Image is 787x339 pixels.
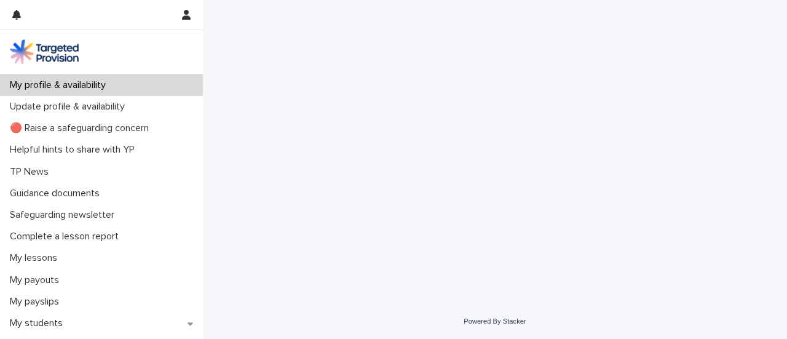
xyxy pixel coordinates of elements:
[5,101,135,113] p: Update profile & availability
[5,274,69,286] p: My payouts
[5,209,124,221] p: Safeguarding newsletter
[5,296,69,308] p: My payslips
[10,39,79,64] img: M5nRWzHhSzIhMunXDL62
[5,231,129,242] p: Complete a lesson report
[5,252,67,264] p: My lessons
[5,144,144,156] p: Helpful hints to share with YP
[5,166,58,178] p: TP News
[5,79,116,91] p: My profile & availability
[5,317,73,329] p: My students
[5,188,109,199] p: Guidance documents
[464,317,526,325] a: Powered By Stacker
[5,122,159,134] p: 🔴 Raise a safeguarding concern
